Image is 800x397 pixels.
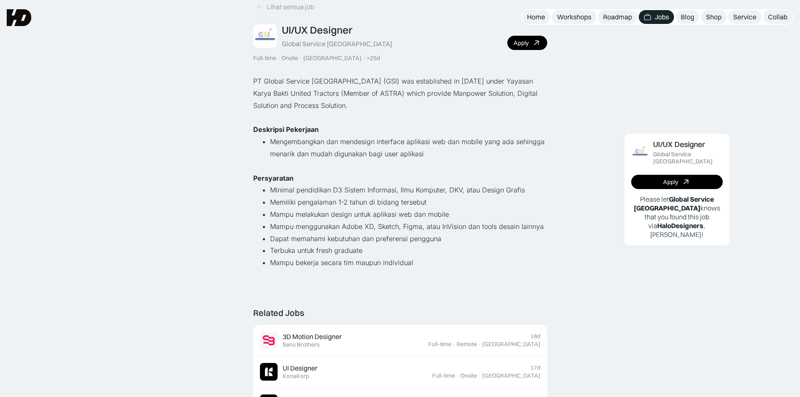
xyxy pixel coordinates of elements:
div: [GEOGRAPHIC_DATA] [482,372,540,379]
p: PT Global Service [GEOGRAPHIC_DATA] (GSI) was established in [DATE] under Yayasan Karya Bakti Uni... [253,75,547,111]
li: Terbuka untuk fresh graduate [270,245,547,257]
p: ‍ [253,112,547,124]
b: HaloDesigners [657,221,703,230]
div: Sans Brothers [283,341,320,348]
div: Apply [514,39,529,47]
a: Jobs [639,10,674,24]
p: ‍ [253,160,547,172]
li: Minimal pendidikan D3 Sistem Informasi, Ilmu Komputer, DKV, atau Design Grafis [270,184,547,196]
a: Job Image3D Motion DesignerSans Brothers16dFull-time·Remote·[GEOGRAPHIC_DATA] [253,325,547,356]
div: Global Service [GEOGRAPHIC_DATA] [653,151,723,165]
div: · [456,372,459,379]
div: Global Service [GEOGRAPHIC_DATA] [282,39,392,48]
div: Full-time [253,55,276,62]
div: Shop [706,13,721,21]
div: Apply [663,179,678,186]
li: Mampu menggunakan Adobe XD, Sketch, Figma, atau InVision dan tools desain lainnya [270,221,547,233]
div: Full-time [428,341,451,348]
div: Blog [681,13,694,21]
a: Workshops [552,10,596,24]
div: UI Designer [283,364,317,373]
b: Global Service [GEOGRAPHIC_DATA] [634,195,714,212]
a: Service [728,10,761,24]
img: Job Image [631,144,649,161]
div: Related Jobs [253,308,304,318]
a: Collab [763,10,792,24]
li: Mampu bekerja secara tim maupun individual [270,257,547,269]
a: Shop [701,10,727,24]
div: · [478,372,481,379]
div: UI/UX Designer [282,24,352,36]
div: · [277,55,281,62]
img: Job Image [253,24,277,48]
div: KonaKorp [283,373,309,380]
div: 17d [530,364,540,371]
li: Dapat memahami kebutuhan dan preferensi pengguna [270,233,547,245]
a: Blog [676,10,699,24]
a: Job ImageUI DesignerKonaKorp17dFull-time·Onsite·[GEOGRAPHIC_DATA] [253,356,547,388]
div: Lihat semua job [267,3,314,11]
div: Onsite [460,372,477,379]
a: Apply [507,36,547,50]
div: Collab [768,13,787,21]
div: >25d [367,55,380,62]
p: ‍ [253,269,547,281]
div: · [452,341,456,348]
div: · [299,55,302,62]
div: Remote [456,341,477,348]
div: Full-time [432,372,455,379]
li: Mampu melakukan design untuk aplikasi web dan mobile [270,208,547,221]
img: Job Image [260,331,278,349]
div: [GEOGRAPHIC_DATA] [303,55,362,62]
div: Workshops [557,13,591,21]
strong: Persyaratan [253,174,294,182]
a: Home [522,10,550,24]
div: Jobs [655,13,669,21]
div: [GEOGRAPHIC_DATA] [482,341,540,348]
div: · [362,55,366,62]
p: Please let knows that you found this job via , [PERSON_NAME]! [631,195,723,239]
div: UI/UX Designer [653,140,705,149]
img: Job Image [260,363,278,381]
div: Roadmap [603,13,632,21]
div: Onsite [281,55,298,62]
li: Memiliki pengalaman 1-2 tahun di bidang tersebut [270,196,547,208]
div: 3D Motion Designer [283,332,342,341]
div: Home [527,13,545,21]
a: Roadmap [598,10,637,24]
strong: Deskripsi Pekerjaan [253,125,319,134]
li: Mengembangkan dan mendesign interface aplikasi web dan mobile yang ada sehingga menarik dan mudah... [270,136,547,160]
a: Apply [631,175,723,189]
div: Service [733,13,756,21]
div: · [478,341,481,348]
div: 16d [530,333,540,340]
